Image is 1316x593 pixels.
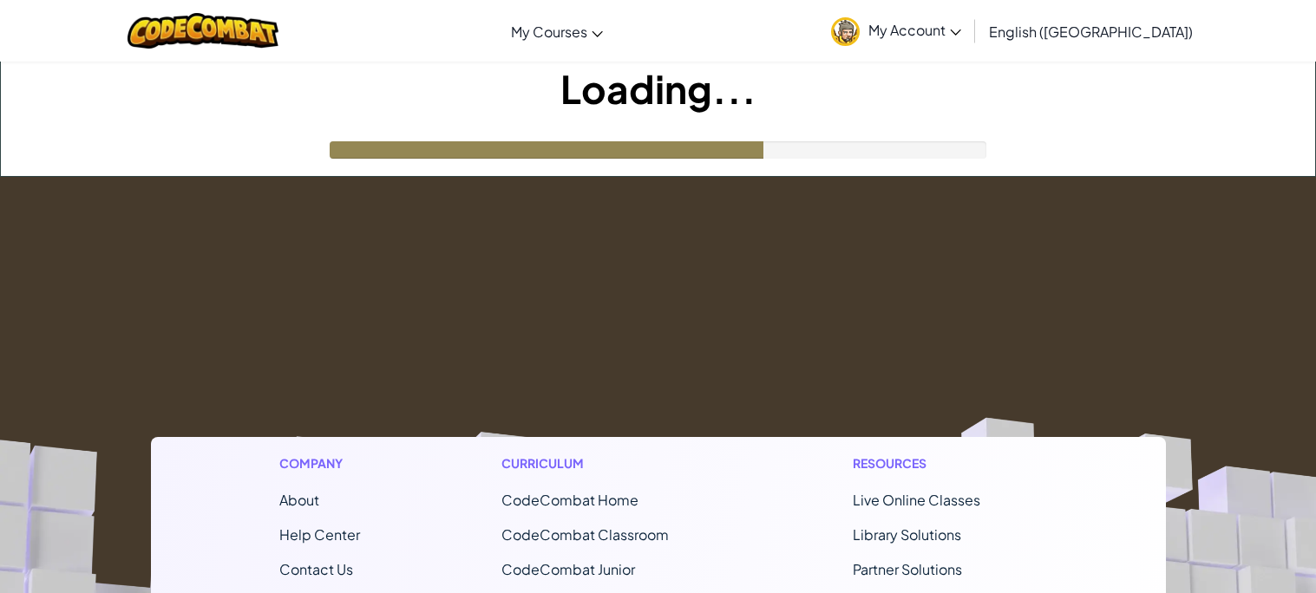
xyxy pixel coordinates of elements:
span: My Account [868,21,961,39]
span: Contact Us [279,560,353,578]
a: English ([GEOGRAPHIC_DATA]) [980,8,1201,55]
span: CodeCombat Home [501,491,638,509]
a: Partner Solutions [853,560,962,578]
a: CodeCombat Classroom [501,525,669,544]
span: My Courses [511,23,587,41]
img: CodeCombat logo [128,13,279,49]
a: My Account [822,3,970,58]
span: English ([GEOGRAPHIC_DATA]) [989,23,1193,41]
img: avatar [831,17,860,46]
a: CodeCombat Junior [501,560,635,578]
a: About [279,491,319,509]
h1: Curriculum [501,454,711,472]
h1: Loading... [1,62,1315,115]
a: Library Solutions [853,525,961,544]
h1: Company [279,454,360,472]
a: My Courses [502,8,612,55]
h1: Resources [853,454,1038,472]
a: Live Online Classes [853,491,980,509]
a: Help Center [279,525,360,544]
